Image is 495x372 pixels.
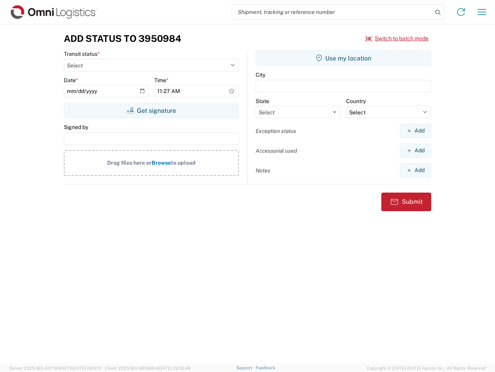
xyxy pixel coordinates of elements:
[64,50,100,57] label: Transit status
[400,143,431,158] button: Add
[256,50,431,66] button: Use my location
[105,366,191,370] span: Client: 2025.18.0-9839db4
[256,167,270,174] label: Notes
[256,365,275,370] a: Feedback
[107,160,152,166] span: Drag files here or
[367,365,486,372] span: Copyright © [DATE]-[DATE] Agistix Inc., All Rights Reserved
[154,77,169,84] label: Time
[346,98,366,105] label: Country
[256,127,296,134] label: Exception status
[9,366,101,370] span: Server: 2025.18.0-dd719145275
[64,77,78,84] label: Date
[381,193,431,211] button: Submit
[365,32,428,45] button: Switch to batch mode
[232,5,432,19] input: Shipment, tracking or reference number
[158,366,191,370] span: [DATE] 09:32:48
[152,160,171,166] span: Browse
[400,163,431,177] button: Add
[256,71,265,78] label: City
[64,124,88,131] label: Signed by
[236,365,256,370] a: Support
[256,98,269,105] label: State
[64,103,239,118] button: Get signature
[171,160,196,166] span: to upload
[256,147,297,154] label: Accessorial used
[72,366,101,370] span: [DATE] 09:51:11
[64,33,181,44] h3: Add Status to 3950984
[400,124,431,138] button: Add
